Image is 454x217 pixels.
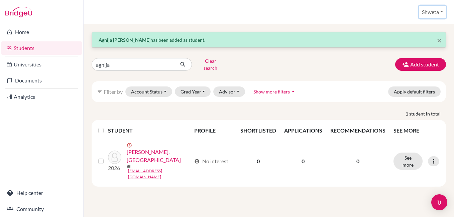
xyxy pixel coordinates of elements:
[395,58,446,71] button: Add student
[108,164,121,172] p: 2026
[330,157,385,165] p: 0
[97,89,102,94] i: filter_list
[419,6,446,18] button: Shweta
[99,36,439,43] p: has been added as student.
[194,159,200,164] span: account_circle
[108,151,121,164] img: Ghorai, Agnija
[190,123,236,139] th: PROFILE
[388,86,441,97] button: Apply default filters
[406,110,409,117] strong: 1
[326,123,389,139] th: RECOMMENDATIONS
[1,25,82,39] a: Home
[192,56,229,73] button: Clear search
[104,88,123,95] span: Filter by
[280,123,326,139] th: APPLICATIONS
[431,194,447,210] div: Open Intercom Messenger
[248,86,302,97] button: Show more filtersarrow_drop_up
[393,153,423,170] button: See more
[437,35,442,45] span: ×
[175,86,211,97] button: Grad Year
[127,148,191,164] a: [PERSON_NAME], [GEOGRAPHIC_DATA]
[236,139,280,184] td: 0
[1,186,82,200] a: Help center
[236,123,280,139] th: SHORTLISTED
[1,41,82,55] a: Students
[1,74,82,87] a: Documents
[125,86,172,97] button: Account Status
[108,123,190,139] th: STUDENT
[1,58,82,71] a: Universities
[253,89,290,94] span: Show more filters
[99,37,150,43] strong: Agnija [PERSON_NAME]
[213,86,245,97] button: Advisor
[389,123,443,139] th: SEE MORE
[194,157,228,165] div: No interest
[1,90,82,103] a: Analytics
[127,164,131,168] span: mail
[280,139,326,184] td: 0
[290,88,297,95] i: arrow_drop_up
[127,143,133,148] span: error_outline
[5,7,32,17] img: Bridge-U
[92,58,175,71] input: Find student by name...
[409,110,446,117] span: student in total
[1,202,82,216] a: Community
[128,168,191,180] a: [EMAIL_ADDRESS][DOMAIN_NAME]
[437,36,442,44] button: Close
